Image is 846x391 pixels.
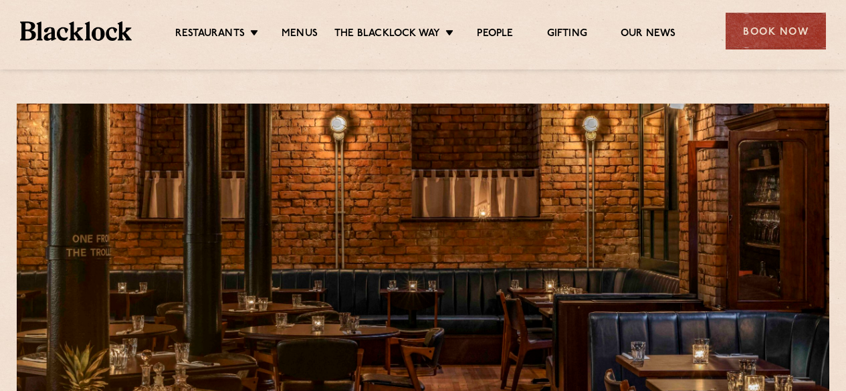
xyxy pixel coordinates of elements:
a: Gifting [547,27,587,42]
a: Restaurants [175,27,245,42]
a: Our News [621,27,676,42]
img: BL_Textured_Logo-footer-cropped.svg [20,21,132,40]
a: Menus [282,27,318,42]
div: Book Now [726,13,826,49]
a: The Blacklock Way [334,27,440,42]
a: People [477,27,513,42]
